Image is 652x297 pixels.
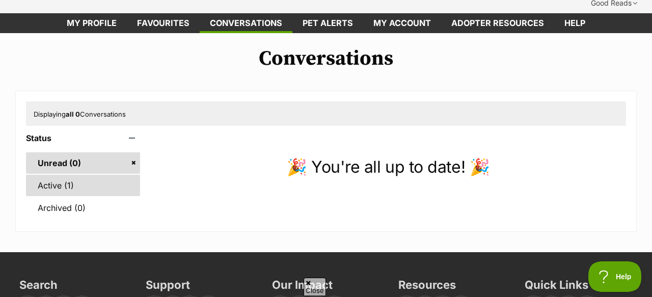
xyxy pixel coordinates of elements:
a: Favourites [127,13,200,33]
iframe: Help Scout Beacon - Open [588,261,642,292]
strong: all 0 [66,110,80,118]
header: Status [26,133,140,143]
a: Help [554,13,595,33]
a: Adopter resources [441,13,554,33]
a: My account [363,13,441,33]
a: Unread (0) [26,152,140,174]
a: Archived (0) [26,197,140,219]
span: Displaying Conversations [34,110,126,118]
a: Active (1) [26,175,140,196]
a: conversations [200,13,292,33]
p: 🎉 You're all up to date! 🎉 [150,155,626,179]
a: Pet alerts [292,13,363,33]
span: Close [304,278,326,295]
a: My profile [57,13,127,33]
